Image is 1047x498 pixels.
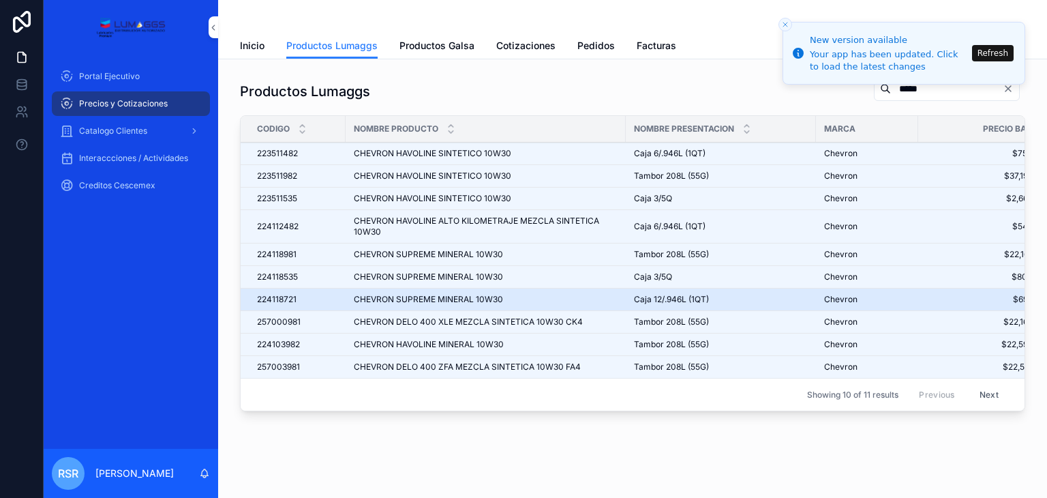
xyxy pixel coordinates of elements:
p: [PERSON_NAME] [95,467,174,480]
span: Caja 6/.946L (1QT) [634,148,705,159]
a: $546.00 [918,221,1046,232]
span: Chevron [824,249,858,260]
a: $22,165.00 [918,317,1046,327]
a: Inicio [240,33,264,61]
a: Tambor 208L (55G) [634,249,808,260]
span: Productos Lumaggs [286,39,378,53]
a: $22,167.00 [918,249,1046,260]
span: Productos Galsa [399,39,474,53]
a: Tambor 208L (55G) [634,317,808,327]
a: CHEVRON DELO 400 ZFA MEZCLA SINTETICA 10W30 FA4 [354,362,618,372]
span: CHEVRON SUPREME MINERAL 10W30 [354,272,503,282]
a: CHEVRON HAVOLINE SINTETICO 10W30 [354,193,618,204]
a: Chevron [824,362,910,372]
span: CHEVRON SUPREME MINERAL 10W30 [354,294,503,305]
span: Chevron [824,294,858,305]
span: 224118721 [257,294,297,305]
span: Caja 6/.946L (1QT) [634,221,705,232]
img: App logo [96,16,165,38]
span: Precios y Cotizaciones [79,98,168,109]
span: Chevron [824,339,858,350]
span: Tambor 208L (55G) [634,339,709,350]
span: CHEVRON HAVOLINE SINTETICO 10W30 [354,193,511,204]
a: 224118981 [257,249,337,260]
span: 224103982 [257,339,300,350]
a: Interaccciones / Actividades [52,146,210,171]
span: RSR [58,465,78,482]
a: Catalogo Clientes [52,119,210,143]
span: CHEVRON DELO 400 XLE MEZCLA SINTETICA 10W30 CK4 [354,317,583,327]
button: Next [970,384,1008,405]
a: Caja 3/5Q [634,272,808,282]
a: Chevron [824,171,910,181]
a: $37,192.00 [918,171,1046,181]
a: Productos Lumaggs [286,33,378,59]
a: Productos Galsa [399,33,474,61]
a: CHEVRON SUPREME MINERAL 10W30 [354,272,618,282]
a: Chevron [824,317,910,327]
span: Creditos Cescemex [79,180,155,191]
a: Caja 12/.946L (1QT) [634,294,808,305]
a: Chevron [824,193,910,204]
button: Close toast [778,18,792,31]
a: CHEVRON HAVOLINE ALTO KILOMETRAJE MEZCLA SINTETICA 10W30 [354,216,618,237]
div: scrollable content [44,55,218,216]
a: CHEVRON SUPREME MINERAL 10W30 [354,294,618,305]
span: 223511535 [257,193,297,204]
a: Chevron [824,148,910,159]
span: Chevron [824,221,858,232]
span: Tambor 208L (55G) [634,362,709,372]
span: Caja 12/.946L (1QT) [634,294,709,305]
span: 224118981 [257,249,297,260]
div: New version available [810,33,968,47]
a: Caja 3/5Q [634,193,808,204]
span: Showing 10 of 11 results [807,390,898,400]
span: 223511982 [257,171,297,181]
a: 223511982 [257,171,337,181]
a: Cotizaciones [496,33,556,61]
a: $2,669.00 [918,193,1046,204]
span: Pedidos [577,39,615,53]
span: Facturas [637,39,676,53]
a: $754.00 [918,148,1046,159]
span: Portal Ejecutivo [79,71,140,82]
span: Chevron [824,317,858,327]
a: Caja 6/.946L (1QT) [634,148,808,159]
span: 224118535 [257,272,298,282]
a: Chevron [824,272,910,282]
span: CHEVRON DELO 400 ZFA MEZCLA SINTETICA 10W30 FA4 [354,362,581,372]
span: Chevron [824,193,858,204]
a: Caja 6/.946L (1QT) [634,221,808,232]
a: 223511482 [257,148,337,159]
span: Nombre Presentacion [634,123,734,134]
span: Tambor 208L (55G) [634,249,709,260]
span: Chevron [824,362,858,372]
span: 257000981 [257,317,301,327]
button: Clear [1003,83,1019,94]
a: 224118721 [257,294,337,305]
span: Catalogo Clientes [79,126,147,136]
a: $800.00 [918,272,1046,282]
a: $22,595.00 [918,339,1046,350]
div: Your app has been updated. Click to load the latest changes [810,48,968,73]
span: CHEVRON HAVOLINE SINTETICO 10W30 [354,171,511,181]
a: Chevron [824,221,910,232]
span: CHEVRON SUPREME MINERAL 10W30 [354,249,503,260]
span: Marca [824,123,855,134]
a: Tambor 208L (55G) [634,362,808,372]
span: 257003981 [257,362,300,372]
a: CHEVRON SUPREME MINERAL 10W30 [354,249,618,260]
a: Chevron [824,339,910,350]
span: Tambor 208L (55G) [634,317,709,327]
a: $695.00 [918,294,1046,305]
a: Pedidos [577,33,615,61]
